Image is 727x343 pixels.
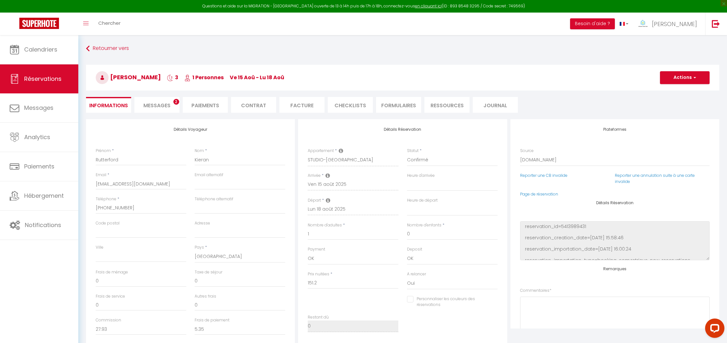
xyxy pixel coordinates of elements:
label: Nombre d'enfants [407,222,441,228]
label: Commentaires [520,288,551,294]
li: Ressources [424,97,470,113]
span: 3 [167,74,178,81]
li: FORMULAIRES [376,97,421,113]
li: Facture [279,97,325,113]
span: ve 15 Aoû - lu 18 Aoû [230,74,284,81]
iframe: LiveChat chat widget [700,316,727,343]
a: en cliquant ici [415,3,442,9]
label: Email [96,172,106,178]
label: Email alternatif [195,172,223,178]
span: Notifications [25,221,61,229]
span: Paiements [24,162,54,170]
h4: Plateformes [520,127,710,132]
h4: Détails Voyageur [96,127,285,132]
label: Heure d'arrivée [407,173,435,179]
a: ... [PERSON_NAME] [633,13,705,35]
label: Arrivée [308,173,321,179]
span: Messages [24,104,53,112]
span: Messages [143,102,170,109]
label: Téléphone alternatif [195,196,233,202]
li: Contrat [231,97,276,113]
img: ... [638,18,648,30]
label: Heure de départ [407,197,438,204]
span: Chercher [98,20,121,26]
label: Frais de paiement [195,317,229,323]
a: Retourner vers [86,43,719,54]
span: Hébergement [24,192,64,200]
label: Statut [407,148,419,154]
label: Téléphone [96,196,116,202]
a: Chercher [93,13,125,35]
button: Besoin d'aide ? [570,18,615,29]
label: Prix nuitées [308,271,329,277]
label: Restant dû [308,314,329,320]
label: Source [520,148,534,154]
span: [PERSON_NAME] [96,73,161,81]
a: Page de réservation [520,191,558,197]
label: Prénom [96,148,111,154]
span: Calendriers [24,45,57,53]
li: Journal [473,97,518,113]
img: Super Booking [19,18,59,29]
label: Deposit [407,246,422,252]
label: Frais de ménage [96,269,128,275]
span: 1 Personnes [184,74,224,81]
h4: Détails Réservation [308,127,497,132]
a: Reporter une annulation suite à une carte invalide [615,173,695,184]
label: Taxe de séjour [195,269,222,275]
button: Actions [660,71,710,84]
label: Adresse [195,220,210,226]
label: Commission [96,317,121,323]
label: Autres frais [195,293,216,300]
span: Réservations [24,75,62,83]
label: Payment [308,246,325,252]
label: Nom [195,148,204,154]
label: A relancer [407,271,426,277]
li: Informations [86,97,131,113]
label: Ville [96,244,103,251]
label: Nombre d'adultes [308,222,342,228]
label: Pays [195,244,204,251]
h4: Détails Réservation [520,201,710,205]
span: [PERSON_NAME] [652,20,697,28]
li: CHECKLISTS [328,97,373,113]
li: Paiements [183,97,228,113]
h4: Remarques [520,267,710,271]
label: Code postal [96,220,120,226]
label: Appartement [308,148,334,154]
span: Analytics [24,133,50,141]
label: Frais de service [96,293,125,300]
img: logout [712,20,720,28]
label: Départ [308,197,321,204]
a: Reporter une CB invalide [520,173,567,178]
span: 2 [173,99,179,105]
